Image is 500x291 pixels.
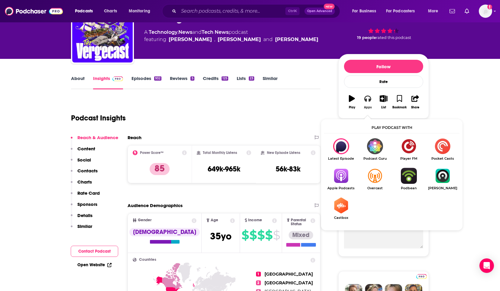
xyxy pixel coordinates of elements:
[265,271,313,277] span: [GEOGRAPHIC_DATA]
[131,75,161,89] a: Episodes932
[93,75,123,89] a: InsightsPodchaser Pro
[71,114,126,123] h1: Podcast Insights
[324,4,335,9] span: New
[324,186,358,190] span: Apple Podcasts
[71,190,100,201] button: Rate Card
[358,138,392,161] a: Podcast GuruPodcast Guru
[324,157,358,161] span: Latest Episode
[324,138,358,161] div: The Vergecast on Latest Episode
[210,230,232,242] span: 35 yo
[128,203,183,208] h2: Audience Demographics
[139,258,156,262] span: Countries
[72,2,133,62] img: The Vergecast
[376,35,411,40] span: rated this podcast
[357,35,376,40] span: 19 people
[202,29,229,35] a: Tech News
[360,91,375,113] button: Apps
[392,106,407,109] div: Bookmark
[381,106,386,109] div: List
[154,76,161,81] div: 932
[447,6,457,16] a: Show notifications dropdown
[411,106,419,109] div: Share
[338,6,429,44] div: 85 19 peoplerated this podcast
[416,274,427,279] img: Podchaser Pro
[267,151,300,155] h2: New Episode Listens
[71,75,85,89] a: About
[218,36,261,43] div: [PERSON_NAME]
[426,186,459,190] span: [PERSON_NAME]
[71,168,98,179] button: Contacts
[77,223,92,229] p: Similar
[104,7,117,15] span: Charts
[307,10,332,13] span: Open Advanced
[169,36,212,43] a: [PERSON_NAME]
[100,6,121,16] a: Charts
[291,218,309,226] span: Parental Status
[386,7,415,15] span: For Podcasters
[138,218,151,222] span: Gender
[324,168,358,190] a: Apple PodcastsApple Podcasts
[77,168,98,174] p: Contacts
[392,138,426,161] a: Player FMPlayer FM
[71,213,93,224] button: Details
[416,273,427,279] a: Pro website
[237,75,254,89] a: Lists23
[479,5,492,18] button: Show profile menu
[222,76,228,81] div: 125
[462,6,472,16] a: Show notifications dropdown
[149,29,177,35] a: Technology
[358,186,392,190] span: Overcast
[391,91,407,113] button: Bookmark
[289,231,313,239] div: Mixed
[487,5,492,9] svg: Add a profile image
[125,6,158,16] button: open menu
[170,75,194,89] a: Reviews5
[285,7,300,15] span: Ctrl K
[177,29,178,35] span: ,
[407,91,423,113] button: Share
[324,197,358,220] a: CastboxCastbox
[349,106,355,109] div: Play
[348,6,384,16] button: open menu
[424,6,446,16] button: open menu
[144,29,318,43] div: A podcast
[75,7,93,15] span: Podcasts
[179,6,285,16] input: Search podcasts, credits, & more...
[112,76,123,81] img: Podchaser Pro
[77,135,118,140] p: Reach & Audience
[256,272,261,277] span: 1
[392,186,426,190] span: Podbean
[129,228,200,236] div: [DEMOGRAPHIC_DATA]
[344,75,423,88] div: Rate
[344,60,423,73] button: Follow
[479,258,494,273] div: Open Intercom Messenger
[77,262,112,267] a: Open Website
[358,168,392,190] a: OvercastOvercast
[376,91,391,113] button: List
[178,29,192,35] a: News
[479,5,492,18] span: Logged in as WE_Broadcast
[203,75,228,89] a: Credits125
[190,76,194,81] div: 5
[275,36,318,43] a: Alex Cranz
[428,7,438,15] span: More
[214,36,215,43] span: ,
[392,168,426,190] a: PodbeanPodbean
[129,7,150,15] span: Monitoring
[256,280,261,285] span: 2
[77,146,95,152] p: Content
[71,179,92,190] button: Charts
[71,135,118,146] button: Reach & Audience
[71,146,95,157] button: Content
[71,223,92,235] button: Similar
[168,4,346,18] div: Search podcasts, credits, & more...
[426,138,459,161] a: Pocket CastsPocket Casts
[479,5,492,18] img: User Profile
[382,6,424,16] button: open menu
[5,5,63,17] img: Podchaser - Follow, Share and Rate Podcasts
[324,122,459,133] div: Play podcast with
[249,230,257,240] span: $
[211,218,218,222] span: Age
[364,106,372,109] div: Apps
